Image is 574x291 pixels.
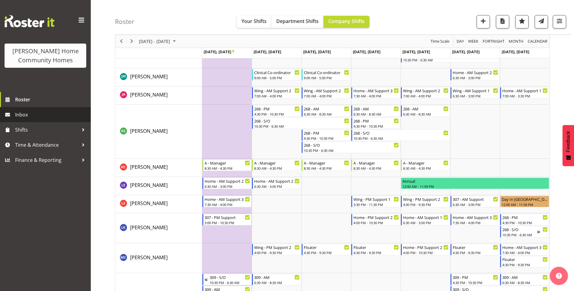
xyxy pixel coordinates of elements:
[467,38,479,45] span: Week
[130,164,168,170] span: [PERSON_NAME]
[130,73,168,80] a: [PERSON_NAME]
[453,75,498,80] div: 6:30 AM - 3:00 PM
[351,117,400,129] div: Katrina Shaw"s event - 268 - PM Begin From Thursday, September 25, 2025 at 4:30:00 PM GMT+12:00 E...
[302,129,351,141] div: Katrina Shaw"s event - 268 - PM Begin From Wednesday, September 24, 2025 at 4:30:00 PM GMT+12:00 ...
[117,38,126,45] button: Previous
[302,87,351,99] div: Julius Antonio"s event - Wing - AM Support 2 Begin From Wednesday, September 24, 2025 at 7:00:00 ...
[402,184,548,189] div: 12:00 AM - 11:59 PM
[502,250,548,255] div: 7:30 AM - 4:00 PM
[502,232,537,237] div: 10:30 PM - 6:30 AM
[304,148,399,153] div: 10:30 PM - 6:30 AM
[401,196,450,207] div: Liezl Sanchez"s event - Wing - PM Support 2 Begin From Friday, September 26, 2025 at 4:00:00 PM G...
[15,95,88,104] span: Roster
[353,220,399,225] div: 4:00 PM - 10:30 PM
[451,214,500,225] div: Lovejot Kaur"s event - Home - AM Support 3 Begin From Saturday, September 27, 2025 at 7:30:00 AM ...
[115,18,134,25] h4: Roster
[403,220,448,225] div: 6:30 AM - 3:00 PM
[115,177,202,195] td: Laura Ellis resource
[304,250,349,255] div: 4:30 PM - 9:30 PM
[353,250,399,255] div: 4:30 PM - 9:30 PM
[502,220,548,225] div: 4:30 PM - 10:30 PM
[130,254,168,261] a: [PERSON_NAME]
[205,184,250,189] div: 6:30 AM - 3:00 PM
[116,35,126,47] div: Previous
[254,166,300,171] div: 8:30 AM - 4:30 PM
[302,142,400,153] div: Katrina Shaw"s event - 268 - S/O Begin From Wednesday, September 24, 2025 at 10:30:00 PM GMT+12:0...
[254,244,300,250] div: Wing - PM Support 2
[351,159,400,171] div: Kirsty Crossley"s event - A - Manager Begin From Thursday, September 25, 2025 at 8:30:00 AM GMT+1...
[502,202,548,207] div: 12:00 AM - 11:59 PM
[451,87,500,99] div: Julius Antonio"s event - Wing - AM Support 1 Begin From Saturday, September 27, 2025 at 6:30:00 A...
[453,280,498,285] div: 4:30 PM - 10:30 PM
[254,178,300,184] div: Home - AM Support 2
[304,244,349,250] div: Floater
[403,57,498,62] div: 10:30 PM - 6:30 AM
[276,18,319,25] span: Department Shifts
[5,15,54,27] img: Rosterit website logo
[502,274,548,280] div: 309 - AM
[254,106,300,112] div: 268 - PM
[502,280,548,285] div: 6:30 AM - 8:30 AM
[302,244,351,255] div: Maria Cerbas"s event - Floater Begin From Wednesday, September 24, 2025 at 4:30:00 PM GMT+12:00 E...
[130,128,168,134] span: [PERSON_NAME]
[254,274,300,280] div: 309 - AM
[204,49,234,54] span: [DATE], [DATE]
[453,214,498,220] div: Home - AM Support 3
[453,69,498,75] div: Home - AM Support 2
[271,16,323,28] button: Department Shifts
[403,93,448,98] div: 7:00 AM - 4:00 PM
[302,69,351,80] div: Johanna Molina"s event - Clinical Co-ordinator Begin From Wednesday, September 24, 2025 at 9:00:0...
[115,243,202,273] td: Maria Cerbas resource
[254,112,300,116] div: 4:30 PM - 10:30 PM
[502,262,548,267] div: 4:30 PM - 9:30 PM
[252,244,301,255] div: Maria Cerbas"s event - Wing - PM Support 2 Begin From Tuesday, September 23, 2025 at 4:00:00 PM G...
[403,87,448,93] div: Wing - AM Support 2
[138,38,179,45] button: September 22 - 28, 2025
[304,106,349,112] div: 268 - AM
[453,250,498,255] div: 4:30 PM - 9:30 PM
[351,87,400,99] div: Julius Antonio"s event - Home - AM Support 3 Begin From Thursday, September 25, 2025 at 7:30:00 A...
[252,178,301,189] div: Laura Ellis"s event - Home - AM Support 2 Begin From Tuesday, September 23, 2025 at 6:30:00 AM GM...
[115,159,202,177] td: Kirsty Crossley resource
[353,112,399,116] div: 6:30 AM - 8:30 AM
[130,127,168,135] a: [PERSON_NAME]
[205,220,250,225] div: 3:00 PM - 10:30 PM
[353,244,399,250] div: Floater
[115,213,202,243] td: Lovejot Kaur resource
[254,75,300,80] div: 9:00 AM - 5:00 PM
[254,184,300,189] div: 6:30 AM - 3:00 PM
[527,38,549,45] button: Month
[353,160,399,166] div: A - Manager
[477,15,490,28] button: Add a new shift
[353,87,399,93] div: Home - AM Support 3
[353,118,399,124] div: 268 - PM
[403,244,448,250] div: Home - PM Support 2
[323,16,369,28] button: Company Shifts
[403,196,448,202] div: Wing - PM Support 2
[202,196,251,207] div: Liezl Sanchez"s event - Home - AM Support 3 Begin From Monday, September 22, 2025 at 7:30:00 AM G...
[353,49,380,54] span: [DATE], [DATE]
[304,160,349,166] div: A - Manager
[353,136,448,141] div: 10:30 PM - 6:30 AM
[304,130,349,136] div: 268 - PM
[508,38,524,45] span: Month
[304,136,349,141] div: 4:30 PM - 10:30 PM
[453,220,498,225] div: 7:30 AM - 4:00 PM
[241,18,267,25] span: Your Shifts
[252,105,301,117] div: Katrina Shaw"s event - 268 - PM Begin From Tuesday, September 23, 2025 at 4:30:00 PM GMT+12:00 En...
[302,159,351,171] div: Kirsty Crossley"s event - A - Manager Begin From Wednesday, September 24, 2025 at 8:30:00 AM GMT+...
[566,131,571,152] span: Feedback
[353,202,399,207] div: 3:30 PM - 11:30 PM
[502,214,548,220] div: 268 - PM
[353,166,399,171] div: 8:30 AM - 4:30 PM
[303,49,331,54] span: [DATE], [DATE]
[252,117,351,129] div: Katrina Shaw"s event - 268 - S/O Begin From Tuesday, September 23, 2025 at 10:30:00 PM GMT+12:00 ...
[451,244,500,255] div: Maria Cerbas"s event - Floater Begin From Saturday, September 27, 2025 at 4:30:00 PM GMT+12:00 En...
[535,15,548,28] button: Send a list of all shifts for the selected filtered period to all rostered employees.
[353,124,399,129] div: 4:30 PM - 10:30 PM
[453,274,498,280] div: 309 - PM
[328,18,365,25] span: Company Shifts
[254,160,300,166] div: A - Manager
[353,196,399,202] div: Wing - PM Support 1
